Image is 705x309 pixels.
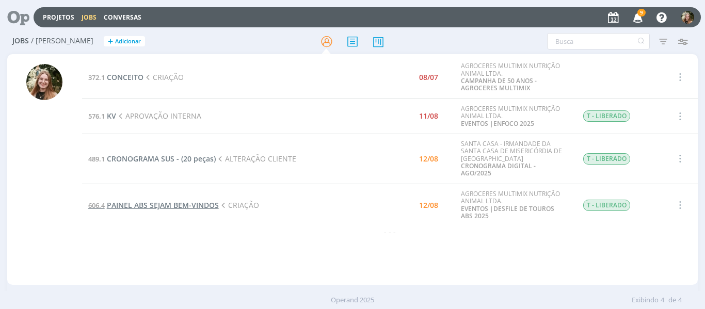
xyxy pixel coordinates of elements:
span: 9 [637,9,646,17]
span: Adicionar [115,38,141,45]
span: ALTERAÇÃO CLIENTE [216,154,296,164]
button: +Adicionar [104,36,145,47]
a: Conversas [104,13,141,22]
span: 576.1 [88,111,105,121]
a: 606.4PAINEL ABS SEJAM BEM-VINDOS [88,200,219,210]
button: Jobs [78,13,100,22]
span: KV [107,111,116,121]
span: T - LIBERADO [583,153,630,165]
span: Exibindo [632,295,659,305]
div: AGROCERES MULTIMIX NUTRIÇÃO ANIMAL LTDA. [461,105,567,127]
span: T - LIBERADO [583,200,630,211]
a: 372.1CONCEITO [88,72,143,82]
span: Jobs [12,37,29,45]
div: AGROCERES MULTIMIX NUTRIÇÃO ANIMAL LTDA. [461,190,567,220]
span: PAINEL ABS SEJAM BEM-VINDOS [107,200,219,210]
span: APROVAÇÃO INTERNA [116,111,201,121]
div: 08/07 [419,74,438,81]
input: Busca [547,33,650,50]
span: de [668,295,676,305]
span: CRIAÇÃO [219,200,259,210]
span: 489.1 [88,154,105,164]
button: L [681,8,695,26]
span: 4 [678,295,682,305]
a: 489.1CRONOGRAMA SUS - (20 peças) [88,154,216,164]
span: 372.1 [88,73,105,82]
img: L [681,11,694,24]
button: 9 [627,8,648,27]
div: AGROCERES MULTIMIX NUTRIÇÃO ANIMAL LTDA. [461,62,567,92]
a: CAMPANHA DE 50 ANOS - AGROCERES MULTIMIX [461,76,537,92]
span: CONCEITO [107,72,143,82]
span: + [108,36,113,47]
span: CRONOGRAMA SUS - (20 peças) [107,154,216,164]
img: L [26,64,62,100]
span: 606.4 [88,201,105,210]
a: Projetos [43,13,74,22]
div: 11/08 [419,112,438,120]
span: T - LIBERADO [583,110,630,122]
a: Jobs [82,13,97,22]
span: / [PERSON_NAME] [31,37,93,45]
div: - - - [82,226,698,237]
span: CRIAÇÃO [143,72,184,82]
a: EVENTOS |DESFILE DE TOUROS ABS 2025 [461,204,554,220]
div: SANTA CASA - IRMANDADE DA SANTA CASA DE MISERICÓRDIA DE [GEOGRAPHIC_DATA] [461,140,567,177]
div: 12/08 [419,202,438,209]
span: 4 [661,295,664,305]
a: CRONOGRAMA DIGITAL - AGO/2025 [461,161,536,177]
a: 576.1KV [88,111,116,121]
button: Conversas [101,13,145,22]
button: Projetos [40,13,77,22]
div: 12/08 [419,155,438,162]
a: EVENTOS |ENFOCO 2025 [461,119,534,128]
